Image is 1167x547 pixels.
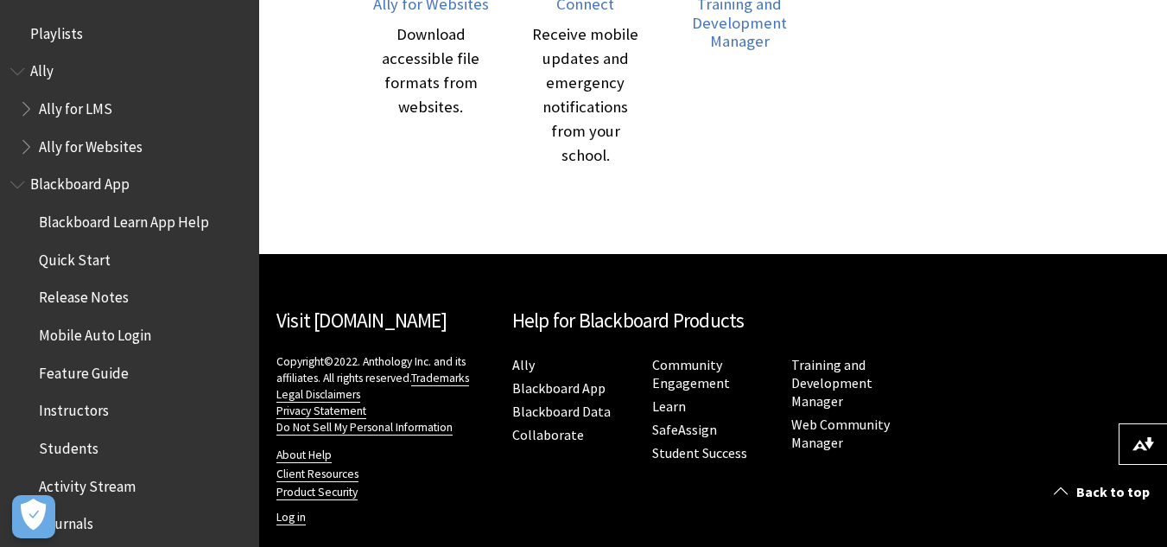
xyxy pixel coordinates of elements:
[371,22,491,119] div: Download accessible file formats from websites.
[39,321,151,344] span: Mobile Auto Login
[512,306,915,336] h2: Help for Blackboard Products
[276,387,360,403] a: Legal Disclaimers
[652,444,747,462] a: Student Success
[276,448,332,463] a: About Help
[276,510,306,525] a: Log in
[276,404,366,419] a: Privacy Statement
[652,421,717,439] a: SafeAssign
[276,420,453,436] a: Do Not Sell My Personal Information
[39,359,129,382] span: Feature Guide
[39,283,129,307] span: Release Notes
[39,434,98,457] span: Students
[30,57,54,80] span: Ally
[10,57,249,162] nav: Book outline for Anthology Ally Help
[791,356,872,410] a: Training and Development Manager
[411,371,469,386] a: Trademarks
[276,308,447,333] a: Visit [DOMAIN_NAME]
[276,467,358,482] a: Client Resources
[1041,476,1167,508] a: Back to top
[12,495,55,538] button: Open Preferences
[276,353,495,436] p: Copyright©2022. Anthology Inc. and its affiliates. All rights reserved.
[39,207,209,231] span: Blackboard Learn App Help
[39,132,143,156] span: Ally for Websites
[10,19,249,48] nav: Book outline for Playlists
[512,403,611,421] a: Blackboard Data
[39,94,112,118] span: Ally for LMS
[791,416,890,452] a: Web Community Manager
[30,170,130,194] span: Blackboard App
[30,19,83,42] span: Playlists
[39,397,109,420] span: Instructors
[512,426,584,444] a: Collaborate
[39,245,111,269] span: Quick Start
[652,398,686,416] a: Learn
[525,22,645,168] div: Receive mobile updates and emergency notifications from your school.
[276,485,358,500] a: Product Security
[39,510,93,533] span: Journals
[652,356,730,392] a: Community Engagement
[512,356,535,374] a: Ally
[512,379,606,398] a: Blackboard App
[39,472,136,495] span: Activity Stream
